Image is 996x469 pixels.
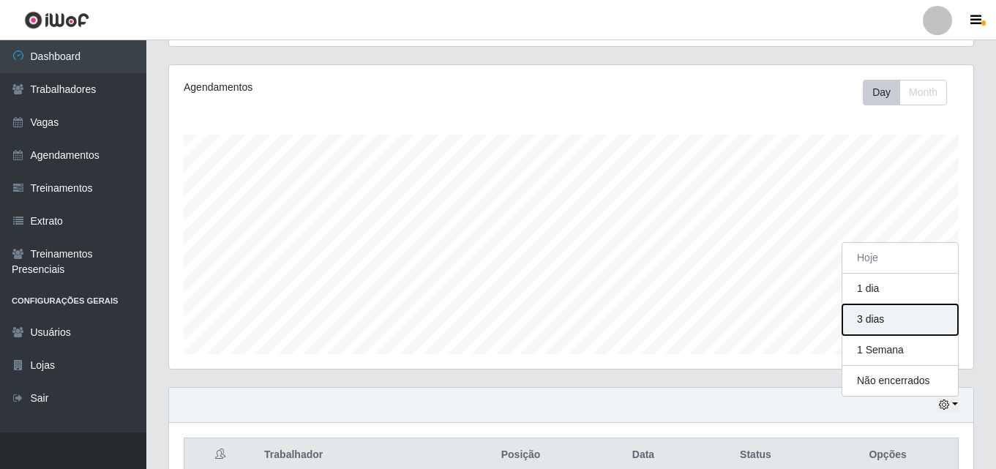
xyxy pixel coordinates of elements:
button: Day [863,80,900,105]
button: Month [899,80,947,105]
button: Não encerrados [842,366,958,396]
div: First group [863,80,947,105]
button: Hoje [842,243,958,274]
div: Agendamentos [184,80,494,95]
img: CoreUI Logo [24,11,89,29]
button: 1 Semana [842,335,958,366]
div: Toolbar with button groups [863,80,959,105]
button: 3 dias [842,304,958,335]
button: 1 dia [842,274,958,304]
